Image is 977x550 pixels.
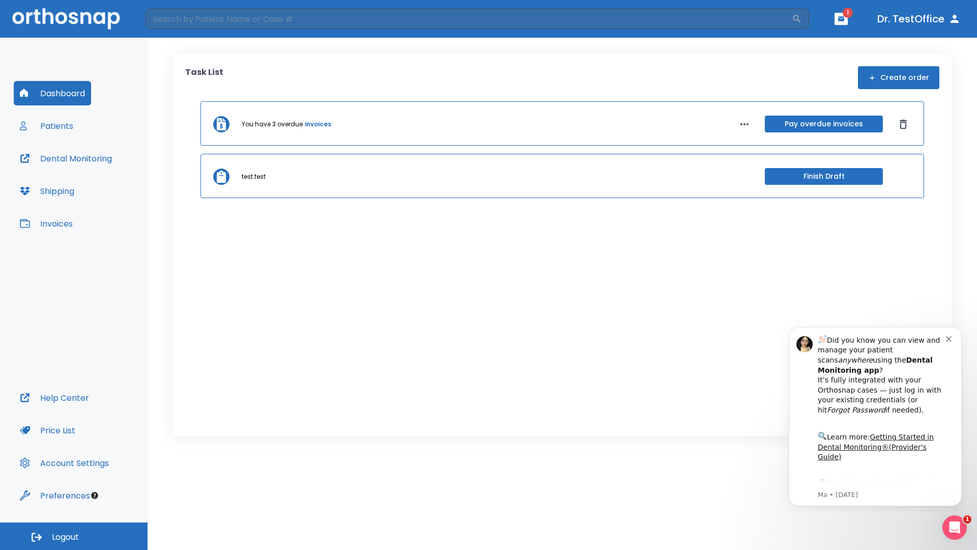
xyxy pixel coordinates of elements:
[90,491,99,500] div: Tooltip anchor
[14,81,91,105] button: Dashboard
[14,146,118,171] button: Dental Monitoring
[858,66,939,89] button: Create order
[242,120,303,129] p: You have 3 overdue
[765,168,883,185] button: Finish Draft
[12,8,120,29] img: Orthosnap
[44,173,173,182] p: Message from Ma, sent 8w ago
[773,318,977,512] iframe: Intercom notifications message
[305,120,331,129] a: invoices
[185,66,223,89] p: Task List
[44,162,135,181] a: App Store
[963,515,971,524] span: 1
[14,114,79,138] button: Patients
[14,211,79,236] button: Invoices
[895,116,911,132] button: Dismiss
[14,451,115,475] button: Account Settings
[14,418,81,443] button: Price List
[14,179,80,203] button: Shipping
[44,160,173,212] div: Download the app: | ​ Let us know if you need help getting started!
[14,483,96,508] button: Preferences
[873,10,965,28] button: Dr. TestOffice
[942,515,967,540] iframe: Intercom live chat
[146,9,792,29] input: Search by Patient Name or Case #
[843,8,853,18] span: 1
[14,386,95,410] button: Help Center
[242,172,266,181] p: test test
[765,116,883,132] button: Pay overdue invoices
[52,532,79,543] span: Logout
[173,16,181,24] button: Dismiss notification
